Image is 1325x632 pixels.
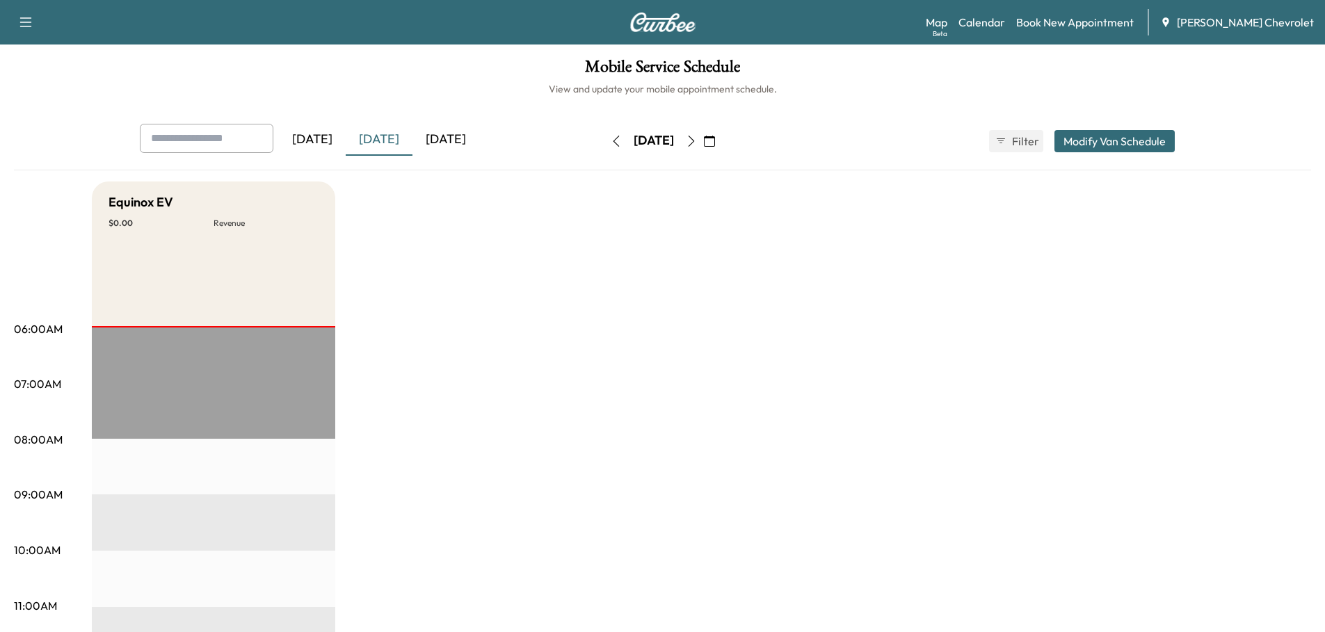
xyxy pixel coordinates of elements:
[14,58,1311,82] h1: Mobile Service Schedule
[933,29,947,39] div: Beta
[1012,133,1037,149] span: Filter
[412,124,479,156] div: [DATE]
[279,124,346,156] div: [DATE]
[14,431,63,448] p: 08:00AM
[109,218,214,229] p: $ 0.00
[634,132,674,149] div: [DATE]
[1054,130,1175,152] button: Modify Van Schedule
[14,486,63,503] p: 09:00AM
[926,14,947,31] a: MapBeta
[14,597,57,614] p: 11:00AM
[14,375,61,392] p: 07:00AM
[14,321,63,337] p: 06:00AM
[629,13,696,32] img: Curbee Logo
[989,130,1043,152] button: Filter
[214,218,319,229] p: Revenue
[958,14,1005,31] a: Calendar
[109,193,173,212] h5: Equinox EV
[14,542,61,558] p: 10:00AM
[346,124,412,156] div: [DATE]
[1016,14,1134,31] a: Book New Appointment
[14,82,1311,96] h6: View and update your mobile appointment schedule.
[1177,14,1314,31] span: [PERSON_NAME] Chevrolet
